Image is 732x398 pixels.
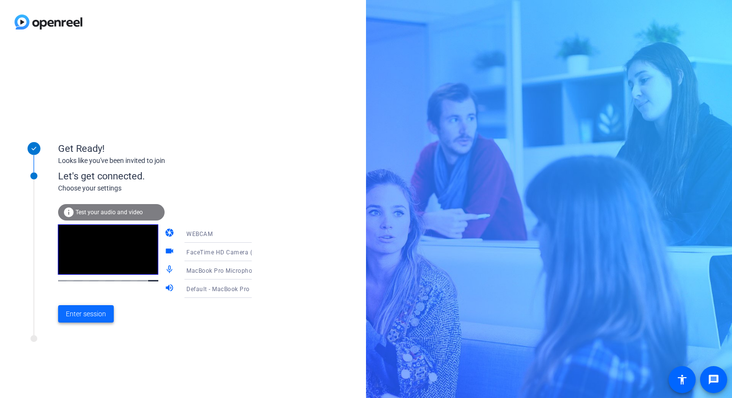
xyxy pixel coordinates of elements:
div: Get Ready! [58,141,252,156]
mat-icon: message [708,374,719,385]
mat-icon: camera [165,228,176,239]
span: WEBCAM [186,231,213,237]
mat-icon: volume_up [165,283,176,295]
div: Choose your settings [58,183,272,193]
span: Default - MacBook Pro Speakers (Built-in) [186,285,303,293]
mat-icon: mic_none [165,265,176,276]
button: Enter session [58,305,114,323]
span: Test your audio and video [76,209,143,216]
div: Let's get connected. [58,169,272,183]
mat-icon: accessibility [676,374,688,385]
span: MacBook Pro Microphone (Built-in) [186,266,285,274]
div: Looks like you've been invited to join [58,156,252,166]
span: Enter session [66,309,106,319]
span: FaceTime HD Camera (3A71:F4B5) [186,248,286,256]
mat-icon: videocam [165,246,176,258]
mat-icon: info [63,206,75,218]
